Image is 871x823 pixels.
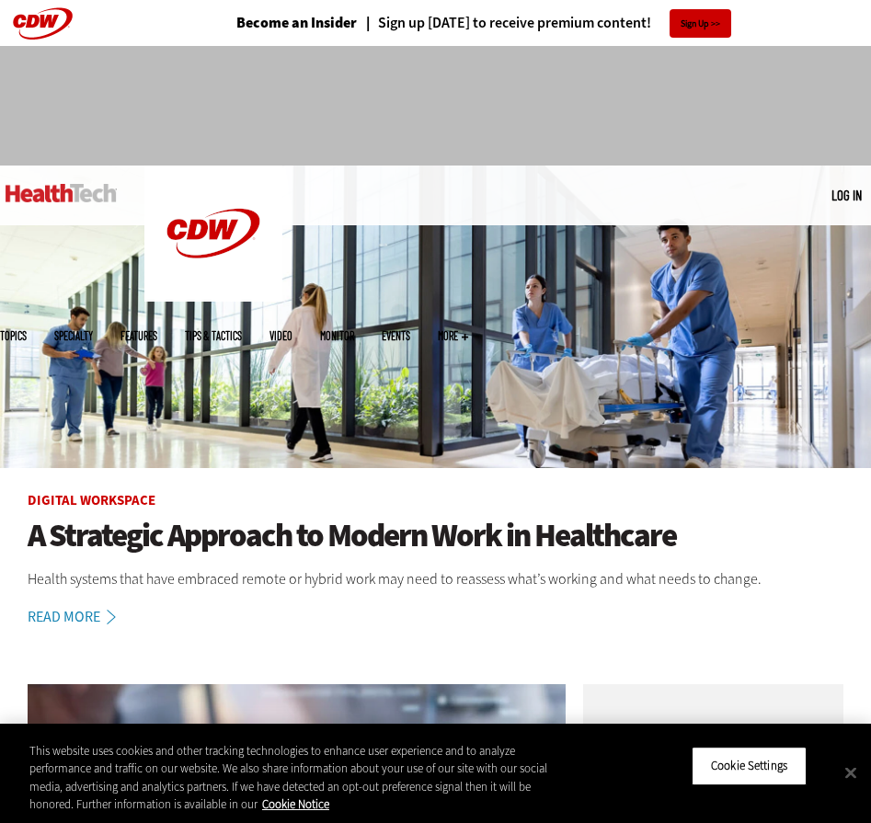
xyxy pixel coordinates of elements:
[28,518,843,554] a: A Strategic Approach to Modern Work in Healthcare
[692,747,807,785] button: Cookie Settings
[144,287,282,306] a: CDW
[262,796,329,812] a: More information about your privacy
[831,186,862,205] div: User menu
[236,16,357,30] a: Become an Insider
[120,330,157,341] a: Features
[28,610,136,624] a: Read More
[357,16,651,30] a: Sign up [DATE] to receive premium content!
[29,742,569,814] div: This website uses cookies and other tracking technologies to enhance user experience and to analy...
[438,330,468,341] span: More
[185,330,242,341] a: Tips & Tactics
[144,166,282,302] img: Home
[28,567,843,591] p: Health systems that have embraced remote or hybrid work may need to reassess what’s working and w...
[269,330,292,341] a: Video
[831,187,862,203] a: Log in
[101,64,771,147] iframe: advertisement
[54,330,93,341] span: Specialty
[320,330,354,341] a: MonITor
[831,752,871,793] button: Close
[670,9,731,38] a: Sign Up
[382,330,410,341] a: Events
[28,491,155,509] a: Digital Workspace
[6,184,117,202] img: Home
